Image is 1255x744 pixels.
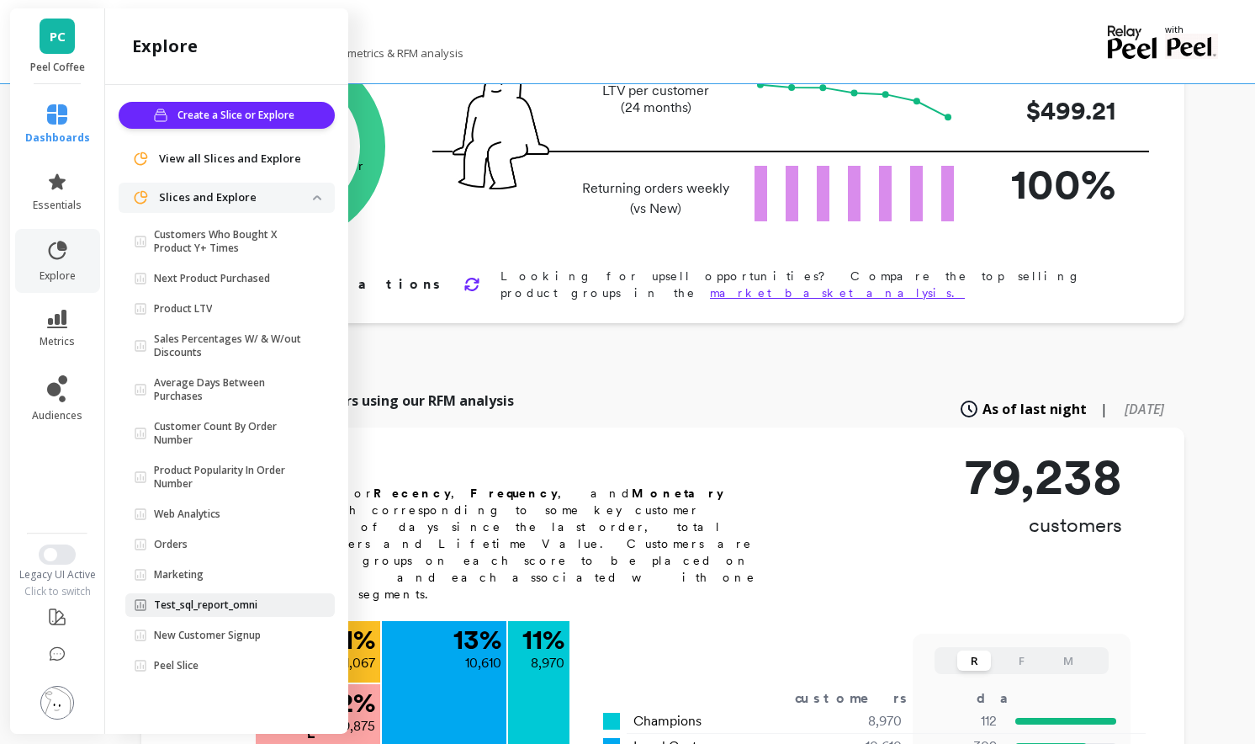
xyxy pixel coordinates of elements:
span: As of last night [982,399,1087,419]
p: Orders [154,538,188,551]
span: explore [40,269,76,283]
img: pal seatted on line [453,48,549,189]
p: 13 % [453,626,501,653]
div: 8,970 [802,711,923,731]
p: Looking for upsell opportunities? Compare the top selling product groups in the [500,268,1131,301]
h2: explore [132,35,198,58]
span: PC [50,27,66,46]
span: View all Slices and Explore [159,151,301,167]
b: Frequency [470,486,558,500]
span: Champions [633,711,702,731]
p: 9,875 [342,716,375,736]
p: 11 % [522,626,564,653]
p: Test_sql_report_omni [154,598,257,612]
p: $499.21 [981,92,1115,130]
p: customers [965,512,1122,539]
div: days [977,688,1046,709]
img: profile picture [40,686,74,720]
a: market basket analysis. [710,286,965,300]
span: | [1100,399,1108,419]
span: Create a Slice or Explore [177,107,299,124]
div: Legacy UI Active [8,568,107,582]
p: Product LTV [154,302,212,316]
img: partner logo [1165,34,1218,59]
p: Peel Slice [154,659,199,672]
span: audiences [32,409,82,422]
span: essentials [33,199,82,212]
p: Slices and Explore [159,189,313,206]
p: Next Product Purchased [154,272,270,285]
p: Average Days Between Purchases [154,376,313,403]
img: down caret icon [313,195,321,200]
p: 1 % [343,626,375,653]
button: Switch to New UI [39,545,76,565]
h2: RFM Segments [204,451,776,478]
span: [DATE] [1125,400,1164,418]
p: Customers Who Bought X Product Y+ Times [154,228,313,255]
span: metrics [40,335,75,348]
button: F [1004,651,1038,671]
div: customers [795,688,931,709]
p: Product Popularity In Order Number [154,464,313,491]
p: LTV per customer (24 months) [577,82,734,116]
p: 8,970 [531,653,564,673]
button: Create a Slice or Explore [119,102,335,129]
p: 100% [981,152,1115,215]
p: New Customer Signup [154,629,261,642]
p: Marketing [154,568,204,582]
p: with [1165,25,1218,34]
div: Click to switch [8,585,107,598]
p: Sales Percentages W/ & W/out Discounts [154,332,313,359]
button: R [957,651,991,671]
p: 10,610 [465,653,501,673]
p: RFM stands for , , and , each corresponding to some key customer trait: number of days since the ... [204,485,776,603]
span: dashboards [25,131,90,145]
img: navigation item icon [132,151,149,167]
p: Returning orders weekly (vs New) [577,178,734,219]
p: 112 [923,711,997,731]
p: Customer Count By Order Number [154,420,313,447]
b: Recency [373,486,451,500]
button: M [1051,651,1085,671]
p: 79,238 [965,451,1122,502]
p: Web Analytics [154,508,220,521]
img: navigation item icon [132,189,149,206]
p: 1,067 [345,653,375,673]
p: Peel Coffee [27,61,88,74]
p: 12 % [328,689,375,716]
